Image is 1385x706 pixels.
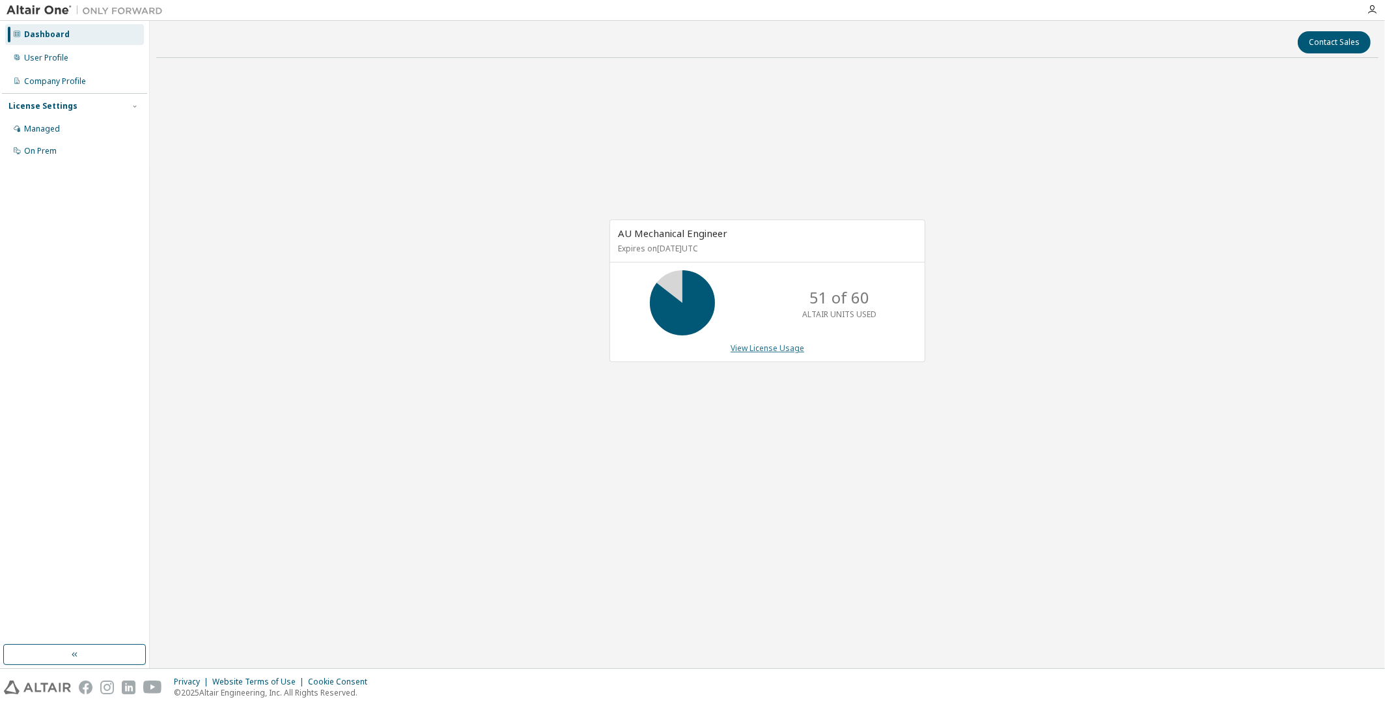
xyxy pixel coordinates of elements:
[802,309,876,320] p: ALTAIR UNITS USED
[174,687,375,698] p: © 2025 Altair Engineering, Inc. All Rights Reserved.
[122,681,135,694] img: linkedin.svg
[24,124,60,134] div: Managed
[24,76,86,87] div: Company Profile
[618,227,727,240] span: AU Mechanical Engineer
[100,681,114,694] img: instagram.svg
[618,243,914,254] p: Expires on [DATE] UTC
[143,681,162,694] img: youtube.svg
[731,343,804,354] a: View License Usage
[7,4,169,17] img: Altair One
[174,677,212,687] div: Privacy
[809,287,869,309] p: 51 of 60
[308,677,375,687] div: Cookie Consent
[212,677,308,687] div: Website Terms of Use
[79,681,92,694] img: facebook.svg
[4,681,71,694] img: altair_logo.svg
[24,53,68,63] div: User Profile
[8,101,77,111] div: License Settings
[24,29,70,40] div: Dashboard
[1298,31,1371,53] button: Contact Sales
[24,146,57,156] div: On Prem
